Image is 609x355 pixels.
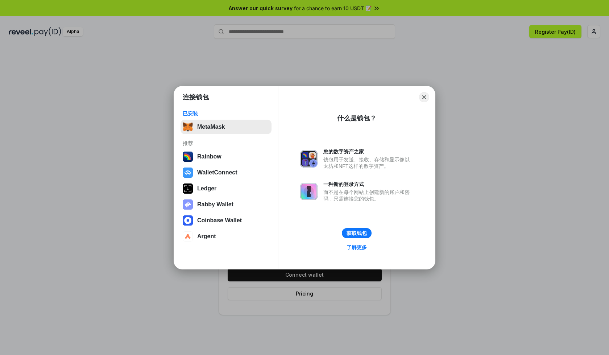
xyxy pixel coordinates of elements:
[300,150,318,168] img: svg+xml,%3Csvg%20xmlns%3D%22http%3A%2F%2Fwww.w3.org%2F2000%2Fsvg%22%20fill%3D%22none%22%20viewBox...
[183,140,269,146] div: 推荐
[183,168,193,178] img: svg+xml,%3Csvg%20width%3D%2228%22%20height%3D%2228%22%20viewBox%3D%220%200%2028%2028%22%20fill%3D...
[347,230,367,236] div: 获取钱包
[181,213,272,228] button: Coinbase Wallet
[300,183,318,200] img: svg+xml,%3Csvg%20xmlns%3D%22http%3A%2F%2Fwww.w3.org%2F2000%2Fsvg%22%20fill%3D%22none%22%20viewBox...
[323,181,413,187] div: 一种新的登录方式
[183,215,193,226] img: svg+xml,%3Csvg%20width%3D%2228%22%20height%3D%2228%22%20viewBox%3D%220%200%2028%2028%22%20fill%3D...
[181,181,272,196] button: Ledger
[183,122,193,132] img: svg+xml,%3Csvg%20fill%3D%22none%22%20height%3D%2233%22%20viewBox%3D%220%200%2035%2033%22%20width%...
[197,185,216,192] div: Ledger
[323,156,413,169] div: 钱包用于发送、接收、存储和显示像以太坊和NFT这样的数字资产。
[183,152,193,162] img: svg+xml,%3Csvg%20width%3D%22120%22%20height%3D%22120%22%20viewBox%3D%220%200%20120%20120%22%20fil...
[183,231,193,242] img: svg+xml,%3Csvg%20width%3D%2228%22%20height%3D%2228%22%20viewBox%3D%220%200%2028%2028%22%20fill%3D...
[323,189,413,202] div: 而不是在每个网站上创建新的账户和密码，只需连接您的钱包。
[419,92,429,102] button: Close
[342,243,371,252] a: 了解更多
[347,244,367,251] div: 了解更多
[183,183,193,194] img: svg+xml,%3Csvg%20xmlns%3D%22http%3A%2F%2Fwww.w3.org%2F2000%2Fsvg%22%20width%3D%2228%22%20height%3...
[181,149,272,164] button: Rainbow
[181,120,272,134] button: MetaMask
[323,148,413,155] div: 您的数字资产之家
[183,110,269,117] div: 已安装
[183,199,193,210] img: svg+xml,%3Csvg%20xmlns%3D%22http%3A%2F%2Fwww.w3.org%2F2000%2Fsvg%22%20fill%3D%22none%22%20viewBox...
[342,228,372,238] button: 获取钱包
[197,217,242,224] div: Coinbase Wallet
[197,153,221,160] div: Rainbow
[183,93,209,102] h1: 连接钱包
[197,124,225,130] div: MetaMask
[197,233,216,240] div: Argent
[181,165,272,180] button: WalletConnect
[337,114,376,123] div: 什么是钱包？
[197,169,237,176] div: WalletConnect
[181,197,272,212] button: Rabby Wallet
[197,201,233,208] div: Rabby Wallet
[181,229,272,244] button: Argent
